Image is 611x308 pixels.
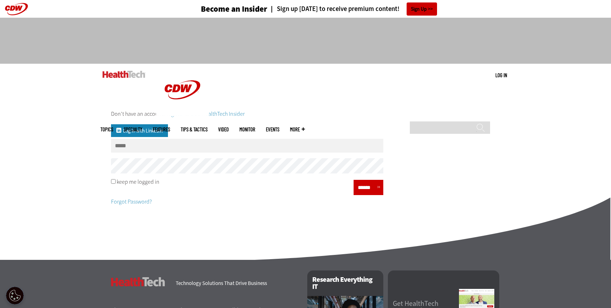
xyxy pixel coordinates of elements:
[111,198,152,205] a: Forgot Password?
[124,127,142,132] span: Specialty
[266,127,279,132] a: Events
[239,127,255,132] a: MonITor
[111,277,165,286] h3: HealthTech
[407,2,437,16] a: Sign Up
[181,127,208,132] a: Tips & Tactics
[177,25,434,57] iframe: advertisement
[267,6,400,12] a: Sign up [DATE] to receive premium content!
[103,71,145,78] img: Home
[218,127,229,132] a: Video
[307,270,383,296] h2: Research Everything IT
[495,72,507,79] div: User menu
[495,72,507,78] a: Log in
[6,287,24,304] button: Open Preferences
[174,5,267,13] a: Become an Insider
[201,5,267,13] h3: Become an Insider
[156,64,209,116] img: Home
[100,127,113,132] span: Topics
[6,287,24,304] div: Cookie Settings
[290,127,305,132] span: More
[176,281,298,286] h4: Technology Solutions That Drive Business
[153,127,170,132] a: Features
[156,110,209,118] a: CDW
